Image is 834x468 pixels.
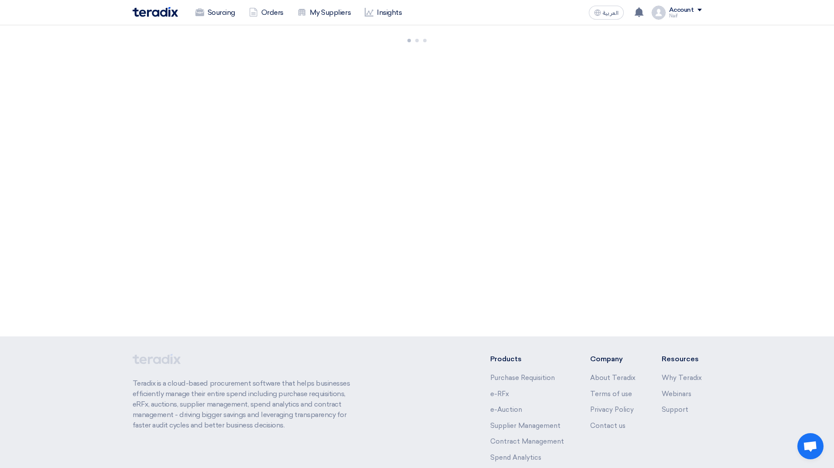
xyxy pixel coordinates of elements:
a: Purchase Requisition [490,374,555,382]
a: My Suppliers [291,3,358,22]
a: e-Auction [490,406,522,414]
a: Privacy Policy [590,406,634,414]
li: Resources [662,354,702,364]
div: Open chat [797,433,824,459]
a: Contract Management [490,437,564,445]
div: Account [669,7,694,14]
img: Teradix logo [133,7,178,17]
button: العربية [589,6,624,20]
div: Naif [669,14,702,18]
a: Insights [358,3,409,22]
span: العربية [603,10,619,16]
a: e-RFx [490,390,509,398]
a: Support [662,406,688,414]
a: Supplier Management [490,422,561,430]
li: Company [590,354,636,364]
a: About Teradix [590,374,636,382]
a: Orders [242,3,291,22]
a: Terms of use [590,390,632,398]
a: Sourcing [188,3,242,22]
a: Why Teradix [662,374,702,382]
a: Contact us [590,422,625,430]
a: Webinars [662,390,691,398]
p: Teradix is a cloud-based procurement software that helps businesses efficiently manage their enti... [133,378,360,431]
li: Products [490,354,564,364]
img: profile_test.png [652,6,666,20]
a: Spend Analytics [490,454,541,461]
